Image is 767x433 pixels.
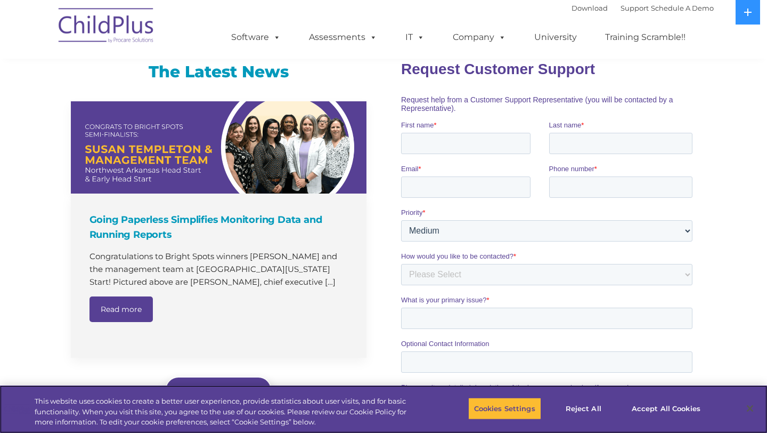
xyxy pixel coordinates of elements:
h3: The Latest News [71,61,366,83]
a: IT [395,27,435,48]
a: Schedule A Demo [651,4,714,12]
a: University [524,27,588,48]
a: Read more [89,296,153,322]
h4: Going Paperless Simplifies Monitoring Data and Running Reports [89,212,350,242]
div: This website uses cookies to create a better user experience, provide statistics about user visit... [35,396,422,428]
a: Download [572,4,608,12]
button: Reject All [550,397,617,420]
a: Training Scramble!! [594,27,696,48]
a: Support [621,4,649,12]
button: Close [738,397,762,420]
button: Accept All Cookies [626,397,706,420]
img: ChildPlus by Procare Solutions [53,1,160,54]
a: Visit our blog [165,376,272,403]
button: Cookies Settings [468,397,541,420]
p: Congratulations to Bright Spots winners [PERSON_NAME] and the management team at [GEOGRAPHIC_DATA... [89,250,350,288]
a: Company [442,27,517,48]
a: Software [221,27,291,48]
font: | [572,4,714,12]
a: Assessments [298,27,388,48]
